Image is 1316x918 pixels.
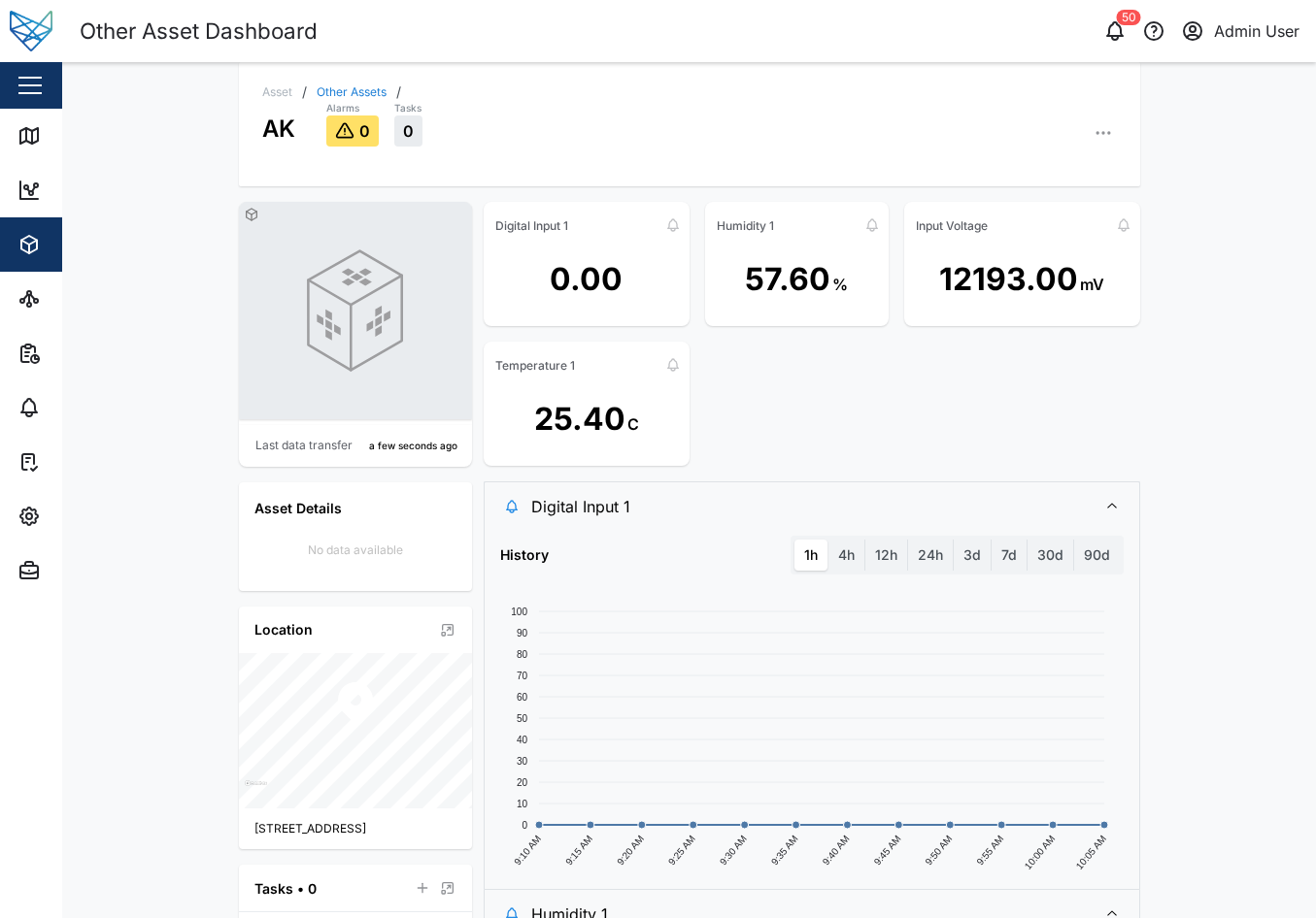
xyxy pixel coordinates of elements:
label: 1h [794,540,827,571]
div: Map [51,125,94,147]
div: Settings [51,506,119,527]
text: 9:20 AM [615,834,646,868]
text: 9:25 AM [665,834,696,868]
label: 24h [908,540,953,571]
div: Last data transfer [255,437,353,455]
div: Tasks [394,101,422,116]
text: 60 [516,692,527,703]
div: History [500,544,549,566]
div: Assets [51,234,111,255]
a: Tasks0 [394,101,422,148]
div: / [396,85,401,99]
text: 9:55 AM [974,834,1005,868]
div: 57.60 [745,255,830,304]
text: 20 [516,777,527,788]
label: 7d [992,540,1027,571]
div: 25.40 [534,395,625,443]
div: Tasks • 0 [254,878,317,900]
canvas: Map [239,653,472,808]
div: Admin User [1214,19,1299,44]
div: 50 [1117,10,1141,25]
div: [STREET_ADDRESS] [254,820,456,838]
div: Other Asset Dashboard [80,15,318,49]
label: 90d [1074,540,1120,571]
text: 9:30 AM [717,834,748,868]
div: 12193.00 [939,255,1078,304]
text: 9:10 AM [512,834,543,868]
img: GENERIC photo [293,248,418,373]
text: 9:40 AM [820,834,851,868]
div: Digital Input 1 [495,218,568,233]
text: 70 [516,671,527,681]
text: 0 [522,820,527,831]
text: 80 [516,649,527,660]
div: / [302,85,307,99]
text: 9:15 AM [563,834,594,868]
div: Admin [51,560,108,581]
div: Input Voltage [916,218,988,233]
text: 9:35 AM [768,834,799,868]
label: 12h [865,540,907,571]
text: 50 [516,713,527,724]
div: Location [254,619,313,640]
div: Asset Details [254,498,456,519]
span: Digital Input 1 [531,482,1081,531]
div: Temperature 1 [495,358,575,373]
div: AK [262,99,295,147]
div: Alarms [326,101,379,116]
label: 30d [1028,540,1073,571]
button: Admin User [1179,17,1300,45]
button: Digital Input 1 [485,482,1139,531]
div: Alarms [51,397,111,418]
div: Map marker [332,678,379,731]
text: 10 [516,799,527,809]
a: Alarms0 [326,101,379,148]
div: Humidity 1 [717,218,774,233]
text: 90 [516,628,527,639]
div: No data available [254,541,456,560]
div: Reports [51,343,117,364]
div: Tasks [51,451,104,473]
text: 10:05 AM [1073,834,1108,871]
a: Other Assets [317,86,387,98]
div: Dashboard [51,180,138,201]
text: 40 [516,735,527,745]
div: Asset [262,86,292,98]
div: 0.00 [550,255,623,304]
label: 3d [954,540,991,571]
a: Mapbox logo [245,780,267,803]
span: 0 [403,122,414,140]
text: 9:45 AM [871,834,902,868]
text: 10:00 AM [1022,834,1057,871]
div: Sites [51,288,97,310]
text: 30 [516,756,527,767]
div: mV [1080,273,1104,297]
img: Main Logo [10,10,52,52]
div: Digital Input 1 [485,531,1139,889]
div: a few seconds ago [369,439,457,454]
span: 0 [359,122,370,140]
div: C [627,412,639,437]
text: 9:50 AM [923,834,954,868]
label: 4h [828,540,864,571]
div: % [832,273,848,297]
text: 100 [511,607,527,617]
